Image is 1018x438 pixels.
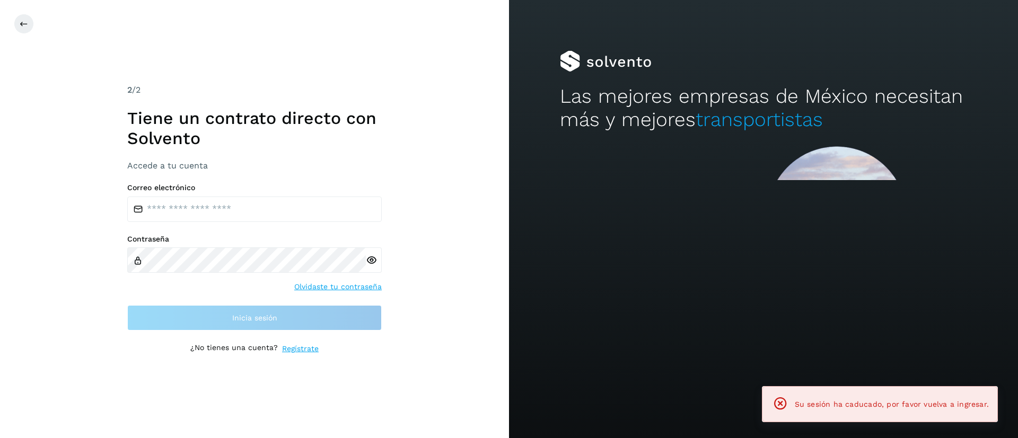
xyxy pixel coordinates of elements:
[696,108,823,131] span: transportistas
[795,400,989,408] span: Su sesión ha caducado, por favor vuelva a ingresar.
[127,235,382,244] label: Contraseña
[560,85,967,132] h2: Las mejores empresas de México necesitan más y mejores
[127,305,382,330] button: Inicia sesión
[232,314,277,321] span: Inicia sesión
[127,183,382,192] label: Correo electrónico
[127,84,382,96] div: /2
[282,343,319,354] a: Regístrate
[127,160,382,171] h3: Accede a tu cuenta
[127,85,132,95] span: 2
[294,281,382,292] a: Olvidaste tu contraseña
[190,343,278,354] p: ¿No tienes una cuenta?
[127,108,382,149] h1: Tiene un contrato directo con Solvento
